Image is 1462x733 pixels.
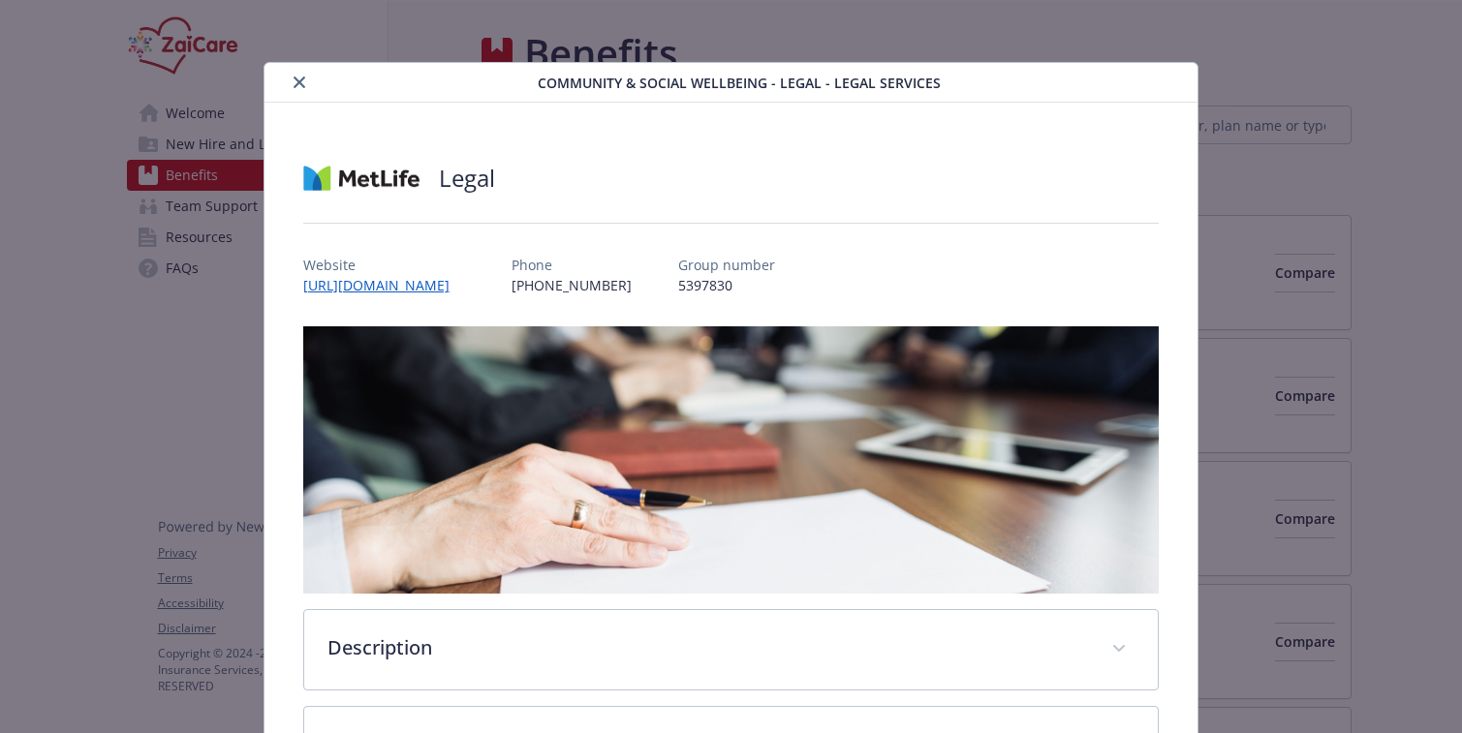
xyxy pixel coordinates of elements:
[303,276,465,294] a: [URL][DOMAIN_NAME]
[512,255,632,275] p: Phone
[327,633,1089,662] p: Description
[678,275,775,295] p: 5397830
[538,73,941,93] span: Community & Social Wellbeing - Legal - Legal Services
[512,275,632,295] p: [PHONE_NUMBER]
[678,255,775,275] p: Group number
[303,149,420,207] img: Metlife Inc
[439,162,495,195] h2: Legal
[303,255,465,275] p: Website
[304,610,1159,689] div: Description
[303,326,1160,594] img: banner
[288,71,311,94] button: close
